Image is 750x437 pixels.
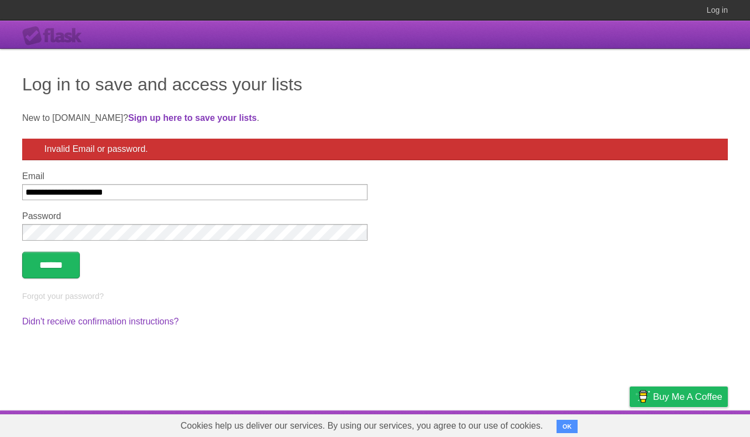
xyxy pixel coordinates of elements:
p: New to [DOMAIN_NAME]? . [22,111,728,125]
a: Didn't receive confirmation instructions? [22,317,178,326]
a: About [482,413,506,434]
label: Email [22,171,368,181]
span: Cookies help us deliver our services. By using our services, you agree to our use of cookies. [170,415,554,437]
span: Buy me a coffee [653,387,722,406]
a: Forgot your password? [22,292,104,301]
div: Flask [22,26,89,46]
img: Buy me a coffee [635,387,650,406]
div: Invalid Email or password. [22,139,728,160]
a: Buy me a coffee [630,387,728,407]
a: Privacy [615,413,644,434]
button: OK [557,420,578,433]
h1: Log in to save and access your lists [22,71,728,98]
a: Developers [519,413,564,434]
a: Terms [578,413,602,434]
a: Suggest a feature [658,413,728,434]
label: Password [22,211,368,221]
a: Sign up here to save your lists [128,113,257,123]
